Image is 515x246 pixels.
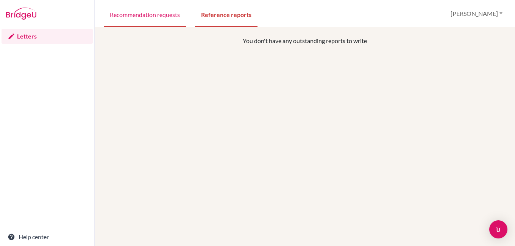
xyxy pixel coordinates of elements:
p: You don't have any outstanding reports to write [143,36,467,45]
a: Help center [2,229,93,244]
img: Bridge-U [6,8,36,20]
a: Letters [2,29,93,44]
a: Reference reports [195,1,257,27]
div: Open Intercom Messenger [489,220,507,238]
button: [PERSON_NAME] [447,6,506,21]
a: Recommendation requests [104,1,186,27]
